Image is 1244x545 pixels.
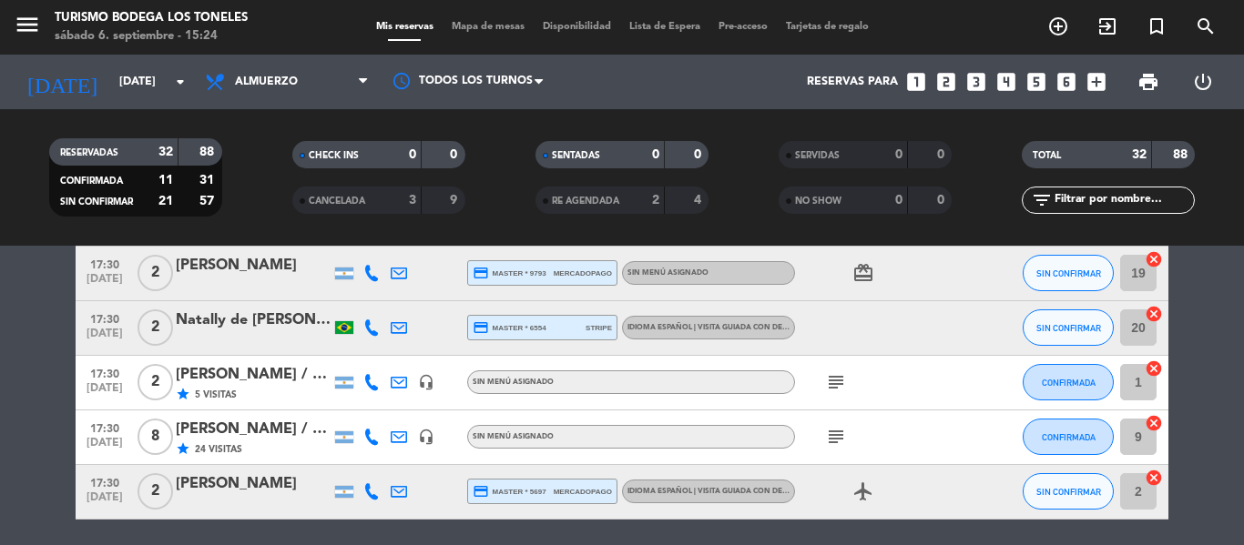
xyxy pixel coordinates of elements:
strong: 0 [694,148,705,161]
span: SIN CONFIRMAR [1036,323,1101,333]
span: SIN CONFIRMAR [1036,487,1101,497]
span: 24 Visitas [195,442,242,457]
strong: 0 [895,194,902,207]
span: 8 [138,419,173,455]
strong: 32 [158,146,173,158]
span: stripe [586,322,612,334]
i: exit_to_app [1096,15,1118,37]
span: 2 [138,473,173,510]
span: Mis reservas [367,22,443,32]
span: [DATE] [82,382,127,403]
i: headset_mic [418,429,434,445]
span: Mapa de mesas [443,22,534,32]
i: cancel [1145,359,1163,378]
span: CHECK INS [309,151,359,160]
span: 17:30 [82,253,127,274]
i: cancel [1145,469,1163,487]
i: menu [14,11,41,38]
i: looks_two [934,70,958,94]
div: [PERSON_NAME] / Vempra turismo [176,363,331,387]
span: [DATE] [82,491,127,512]
span: 5 Visitas [195,388,237,402]
span: RESERVADAS [60,148,118,157]
span: mercadopago [554,267,612,279]
i: headset_mic [418,374,434,390]
i: add_box [1085,70,1108,94]
strong: 0 [937,194,948,207]
i: cancel [1145,305,1163,323]
strong: 32 [1132,148,1147,161]
span: CANCELADA [309,197,365,206]
span: CONFIRMADA [1042,432,1096,442]
strong: 0 [937,148,948,161]
span: Sin menú asignado [473,433,554,440]
strong: 88 [1173,148,1191,161]
span: TOTAL [1033,151,1061,160]
span: [DATE] [82,437,127,458]
span: Reservas para [807,76,898,88]
i: looks_3 [964,70,988,94]
i: search [1195,15,1217,37]
span: print [1137,71,1159,93]
span: Almuerzo [235,76,298,88]
span: CONFIRMADA [60,177,123,186]
span: Idioma Español | Visita guiada con degustacion itinerante - Degustación Fuego Blanco [627,488,993,495]
strong: 9 [450,194,461,207]
span: Sin menú asignado [473,378,554,386]
i: looks_5 [1025,70,1048,94]
i: cancel [1145,414,1163,432]
i: card_giftcard [852,262,874,284]
input: Filtrar por nombre... [1053,190,1194,210]
i: [DATE] [14,62,110,102]
strong: 11 [158,174,173,187]
strong: 57 [199,195,218,207]
i: filter_list [1031,189,1053,211]
i: power_settings_new [1192,71,1214,93]
span: Pre-acceso [709,22,777,32]
span: [DATE] [82,273,127,294]
i: looks_one [904,70,928,94]
i: airplanemode_active [852,480,874,502]
i: subject [825,426,847,448]
span: 2 [138,309,173,346]
span: SERVIDAS [795,151,840,160]
span: NO SHOW [795,197,841,206]
strong: 88 [199,146,218,158]
i: credit_card [473,319,489,336]
strong: 4 [694,194,705,207]
i: add_circle_outline [1047,15,1069,37]
span: RE AGENDADA [552,197,619,206]
div: Natally de [PERSON_NAME] [176,308,331,332]
span: 17:30 [82,471,127,492]
span: mercadopago [554,486,612,498]
span: master * 9793 [473,265,546,281]
div: LOG OUT [1176,55,1230,109]
i: star [176,441,190,456]
div: [PERSON_NAME] / Suntrip [176,418,331,441]
i: cancel [1145,250,1163,268]
span: Disponibilidad [534,22,620,32]
span: 17:30 [82,362,127,383]
span: CONFIRMADA [1042,378,1096,388]
div: [PERSON_NAME] [176,254,331,278]
i: turned_in_not [1146,15,1168,37]
div: sábado 6. septiembre - 15:24 [55,27,248,45]
i: credit_card [473,265,489,281]
strong: 0 [450,148,461,161]
span: 2 [138,255,173,291]
span: Sin menú asignado [627,269,709,277]
span: 17:30 [82,417,127,438]
i: arrow_drop_down [169,71,191,93]
span: 2 [138,364,173,400]
strong: 0 [895,148,902,161]
i: looks_4 [994,70,1018,94]
strong: 0 [409,148,416,161]
span: SIN CONFIRMAR [60,197,133,207]
span: Lista de Espera [620,22,709,32]
span: 17:30 [82,308,127,328]
span: master * 5697 [473,483,546,500]
strong: 31 [199,174,218,187]
strong: 0 [652,148,659,161]
strong: 2 [652,194,659,207]
i: subject [825,371,847,393]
